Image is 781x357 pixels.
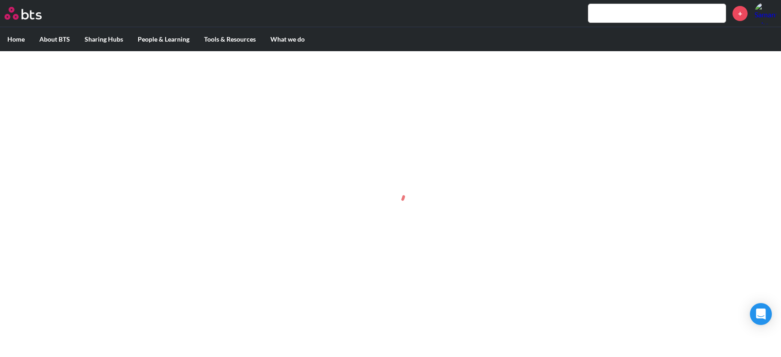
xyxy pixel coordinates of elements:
[263,27,312,51] label: What we do
[754,2,776,24] img: Samantha Erbe
[5,7,59,20] a: Go home
[754,2,776,24] a: Profile
[197,27,263,51] label: Tools & Resources
[733,6,748,21] a: +
[32,27,77,51] label: About BTS
[130,27,197,51] label: People & Learning
[77,27,130,51] label: Sharing Hubs
[5,7,42,20] img: BTS Logo
[750,303,772,325] div: Open Intercom Messenger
